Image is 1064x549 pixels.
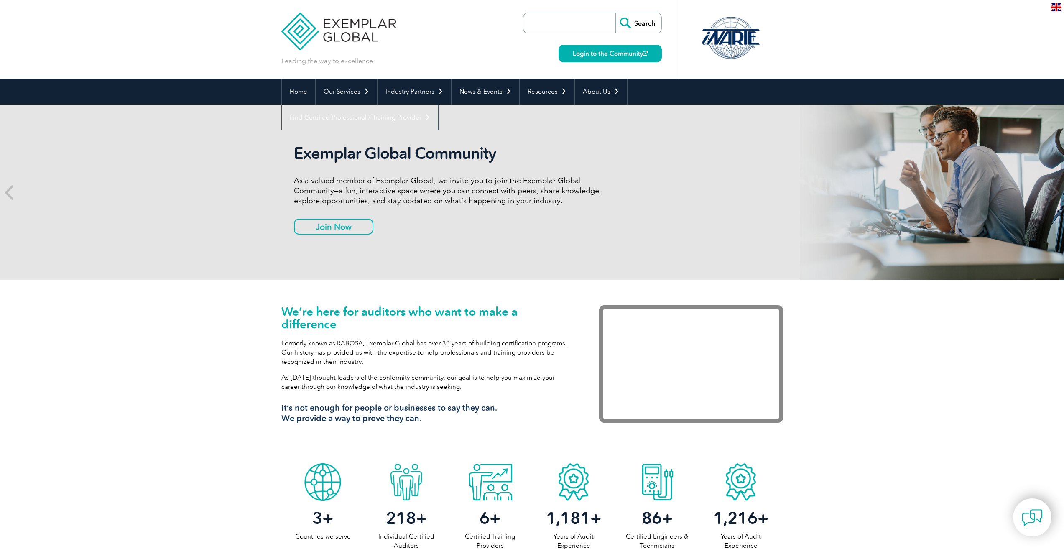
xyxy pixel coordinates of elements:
[282,105,438,130] a: Find Certified Professional / Training Provider
[699,511,783,525] h2: +
[378,79,451,105] a: Industry Partners
[281,339,574,366] p: Formerly known as RABQSA, Exemplar Global has over 30 years of building certification programs. O...
[281,532,365,541] p: Countries we serve
[281,56,373,66] p: Leading the way to excellence
[643,51,648,56] img: open_square.png
[281,373,574,391] p: As [DATE] thought leaders of the conformity community, our goal is to help you maximize your care...
[1051,3,1061,11] img: en
[294,219,373,235] a: Join Now
[281,305,574,330] h1: We’re here for auditors who want to make a difference
[448,511,532,525] h2: +
[520,79,574,105] a: Resources
[480,508,490,528] span: 6
[642,508,662,528] span: 86
[713,508,758,528] span: 1,216
[532,511,615,525] h2: +
[546,508,590,528] span: 1,181
[316,79,377,105] a: Our Services
[599,305,783,423] iframe: Exemplar Global: Working together to make a difference
[559,45,662,62] a: Login to the Community
[294,144,607,163] h2: Exemplar Global Community
[386,508,416,528] span: 218
[615,511,699,525] h2: +
[452,79,519,105] a: News & Events
[615,13,661,33] input: Search
[1022,507,1043,528] img: contact-chat.png
[365,511,448,525] h2: +
[281,511,365,525] h2: +
[312,508,322,528] span: 3
[575,79,627,105] a: About Us
[294,176,607,206] p: As a valued member of Exemplar Global, we invite you to join the Exemplar Global Community—a fun,...
[281,403,574,424] h3: It’s not enough for people or businesses to say they can. We provide a way to prove they can.
[282,79,315,105] a: Home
